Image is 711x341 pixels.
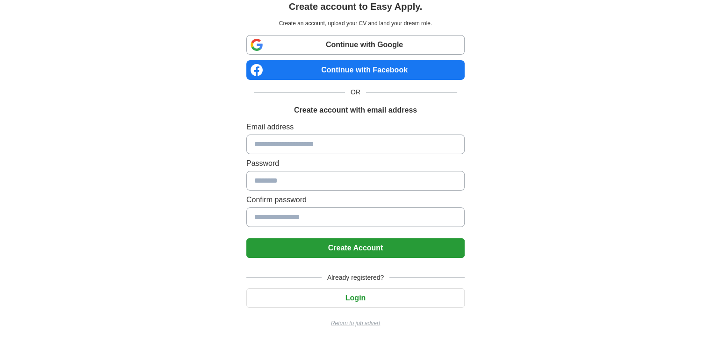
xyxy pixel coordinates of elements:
[246,288,465,308] button: Login
[246,60,465,80] a: Continue with Facebook
[248,19,463,28] p: Create an account, upload your CV and land your dream role.
[246,319,465,327] a: Return to job advert
[345,87,366,97] span: OR
[246,121,465,133] label: Email address
[246,294,465,302] a: Login
[322,273,389,283] span: Already registered?
[246,194,465,206] label: Confirm password
[246,158,465,169] label: Password
[294,105,417,116] h1: Create account with email address
[246,238,465,258] button: Create Account
[246,35,465,55] a: Continue with Google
